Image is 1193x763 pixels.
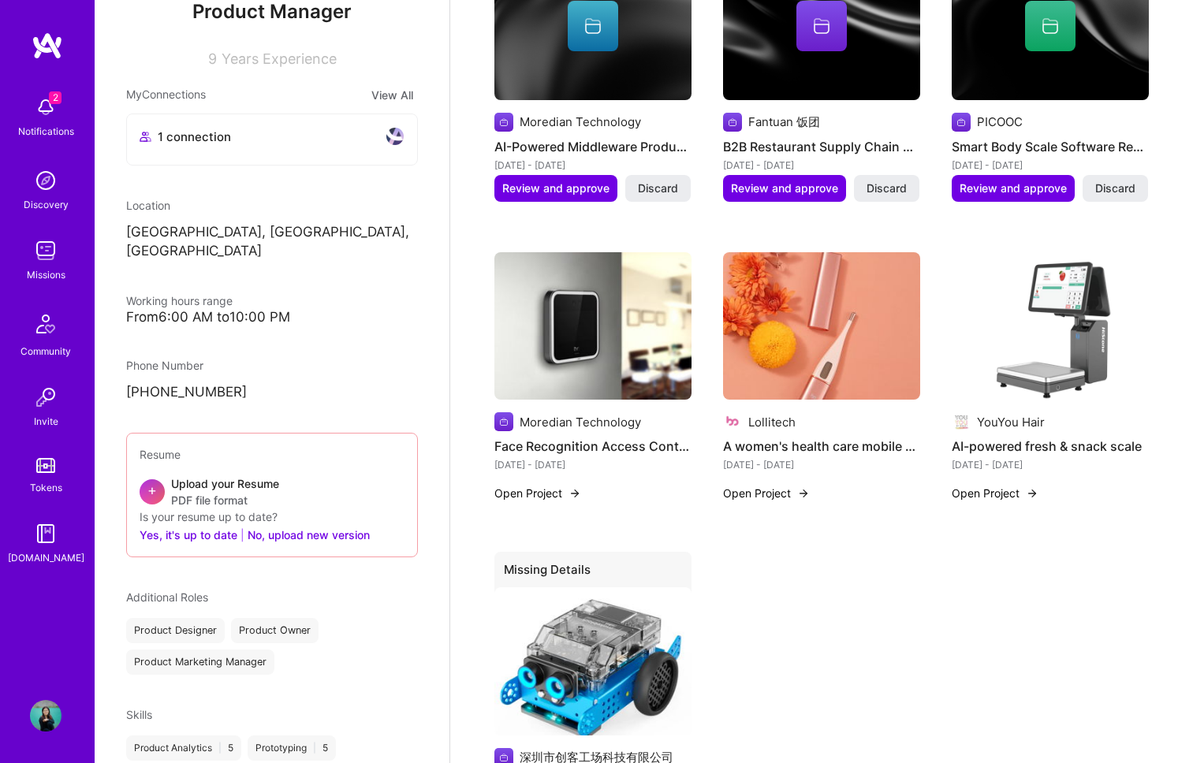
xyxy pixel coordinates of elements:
[952,157,1149,173] div: [DATE] - [DATE]
[494,252,692,400] img: Face Recognition Access Control System
[723,436,920,456] h4: A women's health care mobile application on iOS and Android
[21,343,71,359] div: Community
[49,91,62,104] span: 2
[27,266,65,283] div: Missions
[248,525,370,544] button: No, upload new version
[126,294,233,307] span: Working hours range
[126,618,225,643] div: Product Designer
[952,175,1075,202] button: Review and approve
[494,587,692,735] img: A STEAM educational robot kit project
[494,485,581,501] button: Open Project
[126,735,241,761] div: Product Analytics 5
[520,114,641,130] div: Moredian Technology
[854,175,919,202] button: Discard
[171,492,279,508] span: PDF file format
[30,91,62,123] img: bell
[723,412,742,431] img: Company logo
[30,700,62,731] img: User Avatar
[494,175,617,202] button: Review and approve
[27,305,65,343] img: Community
[1083,175,1148,202] button: Discard
[8,549,84,566] div: [DOMAIN_NAME]
[313,742,316,754] span: |
[977,414,1045,430] div: YouYou Hair
[494,157,692,173] div: [DATE] - [DATE]
[494,113,513,132] img: Company logo
[723,456,920,473] div: [DATE] - [DATE]
[638,181,678,196] span: Discard
[140,475,405,508] div: +Upload your ResumePDF file format
[952,412,971,431] img: Company logo
[494,136,692,157] h4: AI-Powered Middleware Product Development
[140,448,181,461] span: Resume
[30,518,62,549] img: guide book
[140,131,151,143] i: icon Collaborator
[248,735,336,761] div: Prototyping 5
[867,181,907,196] span: Discard
[960,181,1067,196] span: Review and approve
[748,114,820,130] div: Fantuan 饭团
[126,86,206,104] span: My Connections
[952,485,1038,501] button: Open Project
[723,157,920,173] div: [DATE] - [DATE]
[494,552,692,594] div: Missing Details
[208,50,217,67] span: 9
[748,414,796,430] div: Lollitech
[126,708,152,721] span: Skills
[1095,181,1135,196] span: Discard
[1026,487,1038,500] img: arrow-right
[158,128,231,145] span: 1 connection
[222,50,337,67] span: Years Experience
[231,618,319,643] div: Product Owner
[731,181,838,196] span: Review and approve
[386,127,405,146] img: avatar
[625,175,691,202] button: Discard
[126,590,208,604] span: Additional Roles
[30,381,62,413] img: Invite
[723,175,846,202] button: Review and approve
[30,479,62,496] div: Tokens
[126,223,418,261] p: [GEOGRAPHIC_DATA], [GEOGRAPHIC_DATA], [GEOGRAPHIC_DATA]
[140,508,405,525] div: Is your resume up to date?
[952,456,1149,473] div: [DATE] - [DATE]
[723,113,742,132] img: Company logo
[30,165,62,196] img: discovery
[952,113,971,132] img: Company logo
[126,197,418,214] div: Location
[26,700,65,731] a: User Avatar
[952,252,1149,400] img: AI-powered fresh & snack scale
[140,525,237,544] button: Yes, it's up to date
[723,485,810,501] button: Open Project
[520,414,641,430] div: Moredian Technology
[126,383,418,402] p: [PHONE_NUMBER]
[494,412,513,431] img: Company logo
[797,487,810,500] img: arrow-right
[18,123,74,140] div: Notifications
[218,742,222,754] span: |
[36,458,55,473] img: tokens
[240,527,244,543] span: |
[147,482,157,498] span: +
[952,136,1149,157] h4: Smart Body Scale Software Revitalization
[494,456,692,473] div: [DATE] - [DATE]
[367,86,418,104] button: View All
[977,114,1023,130] div: PICOOC
[34,413,58,430] div: Invite
[952,436,1149,456] h4: AI-powered fresh & snack scale
[126,649,274,675] div: Product Marketing Manager
[723,136,920,157] h4: B2B Restaurant Supply Chain Optimization
[569,487,581,500] img: arrow-right
[171,475,279,508] div: Upload your Resume
[24,196,69,213] div: Discovery
[723,252,920,400] img: A women's health care mobile application on iOS and Android
[32,32,63,60] img: logo
[494,436,692,456] h4: Face Recognition Access Control System
[502,181,610,196] span: Review and approve
[126,114,418,166] button: 1 connectionavatar
[126,309,418,326] div: From 6:00 AM to 10:00 PM
[126,359,203,372] span: Phone Number
[30,235,62,266] img: teamwork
